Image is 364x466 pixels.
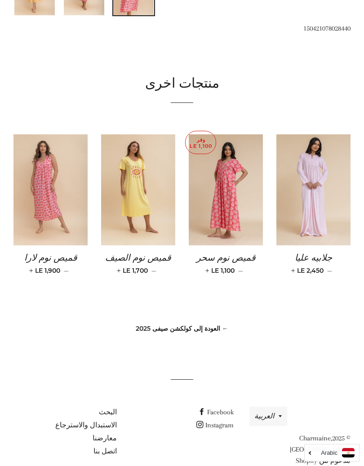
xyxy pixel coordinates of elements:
a: Arabic [309,448,355,457]
span: LE 1,700 [119,266,148,275]
span: جلابيه عليا [295,253,332,263]
a: اتصل بنا [93,447,117,455]
button: العربية [249,407,287,426]
span: LE 1,900 [31,266,60,275]
span: LE 1,100 [207,266,235,275]
span: قميص نوم سحر [196,253,256,263]
a: قميص نوم لارا — LE 1,900 [13,245,88,282]
a: Facebook [198,408,234,416]
span: — [151,266,156,275]
a: Instagram [196,421,234,429]
a: مدعوم من Shopify [296,457,351,465]
a: قميص نوم سحر — LE 1,100 [189,245,263,282]
span: — [238,266,243,275]
a: الاستبدال والاسترجاع [55,421,117,429]
a: Charmaine [GEOGRAPHIC_DATA] [290,434,351,453]
span: 150421078028440 [303,24,351,32]
span: قميص نوم لارا [24,253,77,263]
a: ← العودة إلى كولكشن صيفى 2025 [136,324,228,333]
span: قميص نوم الصيف [105,253,171,263]
a: قميص نوم الصيف — LE 1,700 [101,245,175,282]
i: Arabic [321,450,337,456]
a: البحث [99,408,117,416]
span: — [64,266,69,275]
a: معارضنا [93,434,117,442]
a: جلابيه عليا — LE 2,450 [276,245,351,282]
span: — [327,266,332,275]
h2: منتجات اخرى [13,75,351,93]
p: وفر LE 1,100 [186,131,216,154]
span: LE 2,450 [293,266,324,275]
